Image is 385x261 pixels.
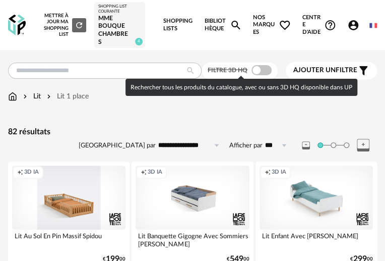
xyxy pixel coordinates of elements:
[229,141,263,150] label: Afficher par
[272,169,286,176] span: 3D IA
[98,15,141,46] div: MME BOUQUE chambres
[279,19,291,31] span: Heart Outline icon
[324,19,336,31] span: Help Circle Outline icon
[347,19,359,31] span: Account Circle icon
[135,38,143,45] span: 4
[347,19,364,31] span: Account Circle icon
[208,67,247,73] span: Filtre 3D HQ
[24,169,39,176] span: 3D IA
[21,91,29,101] img: svg+xml;base64,PHN2ZyB3aWR0aD0iMTYiIGhlaWdodD0iMTYiIHZpZXdCb3g9IjAgMCAxNiAxNiIgZmlsbD0ibm9uZSIgeG...
[357,65,369,77] span: Filter icon
[293,67,336,74] span: Ajouter un
[302,14,336,36] span: Centre d'aideHelp Circle Outline icon
[125,79,357,96] div: Rechercher tous les produits du catalogue, avec ou sans 3D HQ disponible dans UP
[286,62,377,79] button: Ajouter unfiltre Filter icon
[136,230,249,250] div: Lit Banquette Gigogne Avec Sommiers [PERSON_NAME]
[148,169,162,176] span: 3D IA
[141,169,147,176] span: Creation icon
[98,4,141,15] div: Shopping List courante
[8,91,17,101] img: svg+xml;base64,PHN2ZyB3aWR0aD0iMTYiIGhlaWdodD0iMTciIHZpZXdCb3g9IjAgMCAxNiAxNyIgZmlsbD0ibm9uZSIgeG...
[12,230,125,250] div: Lit Au Sol En Pin Massif Spidou
[8,15,26,35] img: OXP
[293,66,357,75] span: filtre
[230,19,242,31] span: Magnify icon
[79,141,156,150] label: [GEOGRAPHIC_DATA] par
[369,22,377,29] img: fr
[8,127,377,137] div: 82 résultats
[75,22,84,27] span: Refresh icon
[98,4,141,46] a: Shopping List courante MME BOUQUE chambres 4
[265,169,271,176] span: Creation icon
[260,230,373,250] div: Lit Enfant Avec [PERSON_NAME]
[21,91,41,101] div: Lit
[37,13,87,38] div: Mettre à jour ma Shopping List
[17,169,23,176] span: Creation icon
